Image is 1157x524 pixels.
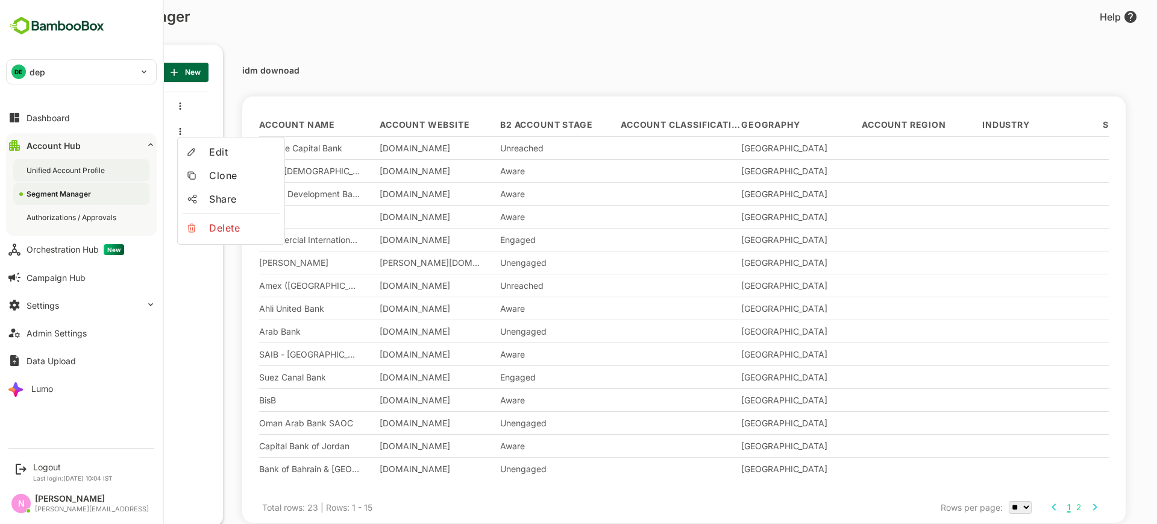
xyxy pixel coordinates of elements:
[6,293,157,317] button: Settings
[27,212,119,223] div: Authorizations / Approvals
[30,66,45,78] p: dep
[136,137,242,242] ul: more actions
[33,475,113,482] p: Last login: [DATE] 10:04 IST
[104,244,124,255] span: New
[7,60,156,84] div: DEdep
[6,133,157,157] button: Account Hub
[27,328,87,338] div: Admin Settings
[6,238,157,262] button: Orchestration HubNew
[6,106,157,130] button: Dashboard
[6,14,108,37] img: BambooboxFullLogoMark.5f36c76dfaba33ec1ec1367b70bb1252.svg
[27,189,93,199] div: Segment Manager
[6,376,157,400] button: Lumo
[167,192,233,206] span: Share
[35,505,149,513] div: [PERSON_NAME][EMAIL_ADDRESS]
[27,113,70,123] div: Dashboard
[167,168,233,183] span: Clone
[33,462,113,472] div: Logout
[167,221,233,235] span: Delete
[6,349,157,373] button: Data Upload
[31,384,53,394] div: Lumo
[27,165,107,175] div: Unified Account Profile
[11,65,26,79] div: DE
[27,273,86,283] div: Campaign Hub
[6,265,157,289] button: Campaign Hub
[6,321,157,345] button: Admin Settings
[27,300,59,311] div: Settings
[167,145,233,159] span: Edit
[11,494,31,513] div: N
[35,494,149,504] div: [PERSON_NAME]
[27,356,76,366] div: Data Upload
[27,244,124,255] div: Orchestration Hub
[27,140,81,151] div: Account Hub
